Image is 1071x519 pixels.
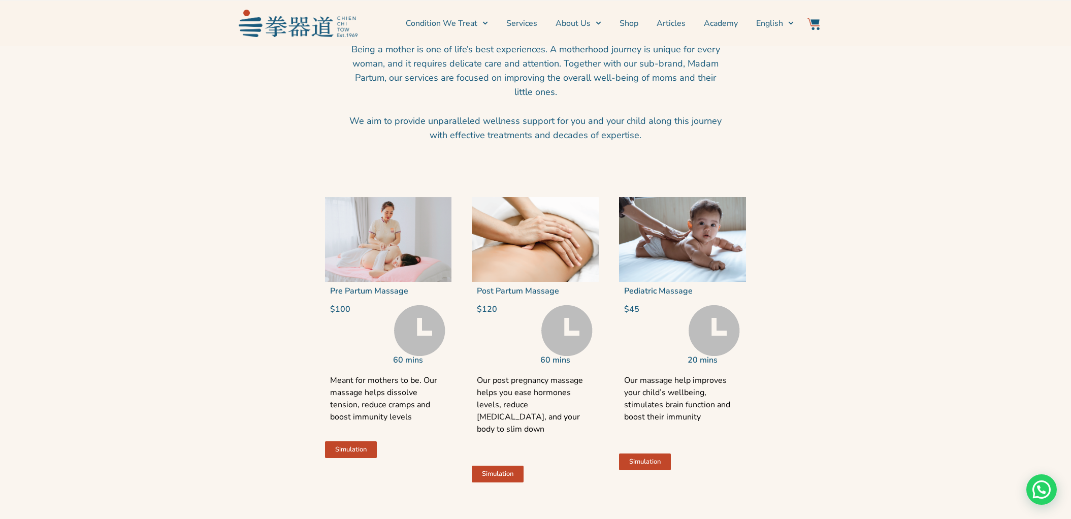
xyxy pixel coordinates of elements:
p: 20 mins [688,356,741,364]
a: Services [506,11,537,36]
p: Our post pregnancy massage helps you ease hormones levels, reduce [MEDICAL_DATA], and your body t... [477,374,594,447]
p: 60 mins [540,356,594,364]
p: $45 [624,305,677,313]
a: Simulation [325,441,377,458]
a: Academy [704,11,738,36]
img: Time Grey [394,305,445,356]
p: $100 [330,305,383,313]
img: Time Grey [689,305,740,356]
p: Our massage help improves your child’s wellbeing, stimulates brain function and boost their immunity [624,374,741,435]
span: English [756,17,783,29]
span: Simulation [629,459,661,465]
a: Condition We Treat [406,11,488,36]
a: Post Partum Massage [477,285,559,297]
a: Pre Partum Massage [330,285,408,297]
span: Simulation [482,471,513,477]
p: We aim to provide unparalleled wellness support for you and your child along this journey with ef... [345,114,726,142]
img: Website Icon-03 [807,18,820,30]
p: Meant for mothers to be. Our massage helps dissolve tension, reduce cramps and boost immunity levels [330,374,447,423]
nav: Menu [363,11,794,36]
p: Being a mother is one of life’s best experiences. A motherhood journey is unique for every woman,... [345,42,726,99]
a: Shop [620,11,638,36]
img: Time Grey [541,305,593,356]
a: Articles [657,11,686,36]
a: About Us [556,11,601,36]
p: $120 [477,305,530,313]
p: 60 mins [393,356,446,364]
span: Simulation [335,446,367,453]
a: Simulation [619,453,671,470]
a: English [756,11,794,36]
a: Simulation [472,466,524,482]
a: Pediatric Massage [624,285,693,297]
